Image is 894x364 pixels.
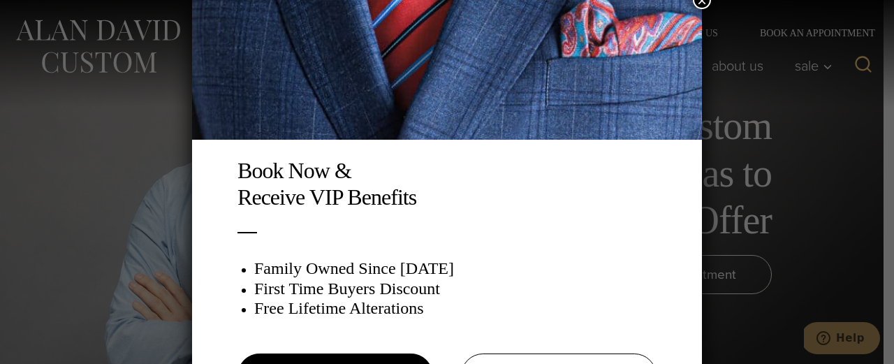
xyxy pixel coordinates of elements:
span: Help [32,10,61,22]
h3: Family Owned Since [DATE] [254,259,657,279]
h3: Free Lifetime Alterations [254,298,657,319]
h3: First Time Buyers Discount [254,279,657,299]
h2: Book Now & Receive VIP Benefits [237,157,657,211]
